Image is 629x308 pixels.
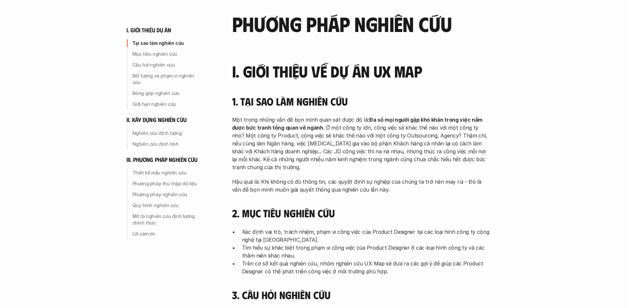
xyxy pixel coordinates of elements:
p: Phương pháp nghiên cứu [132,191,203,198]
a: Phương pháp thu thập dữ liệu [126,178,206,189]
p: Đối tượng và phạm vi nghiên cứu [132,73,203,86]
p: Nghiên cứu định lượng [132,130,203,137]
a: Giới hạn nghiên cứu [126,99,206,109]
a: Nghiên cứu định tính [126,139,206,149]
p: Giới hạn nghiên cứu [132,101,203,108]
p: Câu hỏi nghiên cứu [132,62,203,68]
a: Thiết kế mẫu nghiên cứu [126,168,206,178]
a: Phương pháp nghiên cứu [126,189,206,200]
p: Phương pháp thu thập dữ liệu [132,180,203,187]
h4: 3. Câu hỏi nghiên cứu [232,289,490,301]
h6: ii. xây dựng nghiên cứu [126,116,187,124]
a: Mô tả nghiên cứu định lượng chính thức [126,211,206,228]
p: Xác định vai trò, trách nhiệm, phạm vi công việc của Product Designer tại các loại hình công ty c... [242,228,490,244]
h6: iii. phương pháp nghiên cứu [126,156,198,164]
p: Tìm hiểu sự khác biệt trong phạm vi công việc của Product Designer ở các loại hình công ty và các... [242,244,490,260]
p: Mục tiêu nghiên cứu [132,51,203,57]
a: Nghiên cứu định lượng [126,128,206,139]
a: Quy trình nghiên cứu [126,200,206,211]
p: Nghiên cứu định tính [132,141,203,147]
h4: 1. Tại sao làm nghiên cứu [232,95,490,108]
p: Thiết kế mẫu nghiên cứu [132,169,203,176]
a: Mục tiêu nghiên cứu [126,49,206,59]
p: Tại sao làm nghiên cứu [132,40,203,46]
p: Trên cơ sở kết quả nghiên cứu, nhóm nghiên cứu UX Map sẽ đưa ra các gợi ý để giúp các Product Des... [242,260,490,275]
p: Một trong những vấn đề bọn mình quan sát được đó là: . Ở một công ty lớn, công việc sẽ khác thế n... [232,116,490,171]
p: Hậu quả là: Khi không có đủ thông tin, các quyết định sự nghiệp của chúng ta trở nên may rủi - Đó... [232,178,490,194]
a: Đối tượng và phạm vi nghiên cứu [126,71,206,88]
a: Lời cảm ơn [126,229,206,239]
p: Đóng góp nghiên cứu [132,90,203,97]
p: Mô tả nghiên cứu định lượng chính thức [132,213,203,226]
h4: 2. Mục tiêu nghiên cứu [232,207,490,219]
h2: phương pháp nghiên cứu [232,12,490,35]
h6: i. giới thiệu dự án [126,26,171,34]
h3: I. Giới thiệu về dự án UX Map [232,63,490,80]
p: Lời cảm ơn [132,231,203,237]
a: Tại sao làm nghiên cứu [126,38,206,48]
p: Quy trình nghiên cứu [132,202,203,209]
a: Câu hỏi nghiên cứu [126,60,206,70]
a: Đóng góp nghiên cứu [126,88,206,99]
